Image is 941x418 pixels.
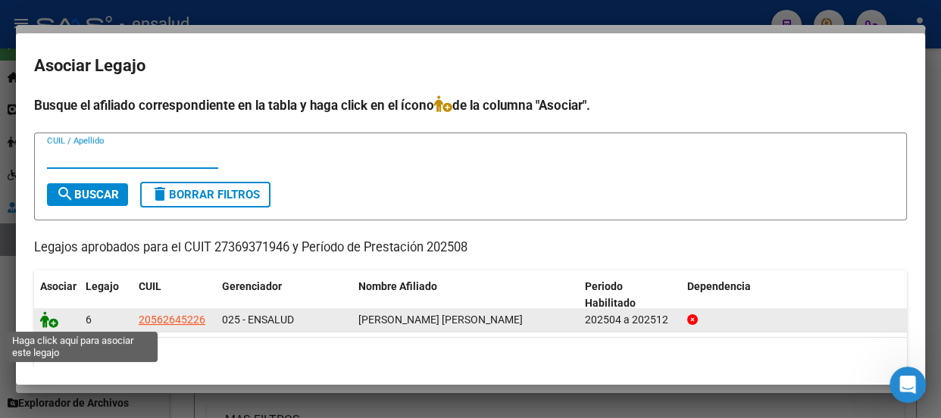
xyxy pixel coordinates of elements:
[585,280,636,310] span: Periodo Habilitado
[86,313,92,326] span: 6
[34,338,907,376] div: 1 registros
[140,182,270,207] button: Borrar Filtros
[237,6,266,35] button: Inicio
[687,280,751,292] span: Dependencia
[31,15,272,134] div: ​📅 ¡Llegó el nuevo ! ​ Tené todas tus fechas y gestiones en un solo lugar. Ingresá en el menú lat...
[34,95,907,115] h4: Busque el afiliado correspondiente en la tabla y haga click en el ícono de la columna "Asociar".
[585,311,675,329] div: 202504 a 202512
[266,6,293,33] div: Cerrar
[151,185,169,203] mat-icon: delete
[139,313,205,326] span: 20562645226
[34,51,907,80] h2: Asociar Legajo
[889,367,926,403] iframe: Intercom live chat
[358,280,437,292] span: Nombre Afiliado
[56,185,74,203] mat-icon: search
[73,8,120,19] h1: Soporte
[31,90,228,117] b: Inicio → Calendario SSS
[86,280,119,292] span: Legajo
[31,142,272,290] div: ​✅ Mantenerte al día con tus presentaciones ✅ Tener tu agenda organizada para anticipar cada pres...
[10,6,39,35] button: go back
[579,270,681,320] datatable-header-cell: Periodo Habilitado
[43,8,67,33] div: Profile image for Soporte
[681,270,908,320] datatable-header-cell: Dependencia
[222,313,294,326] span: 025 - ENSALUD
[151,188,260,201] span: Borrar Filtros
[358,313,523,326] span: MEDRANO AIRAM SERGIO NEHUEN
[222,280,282,292] span: Gerenciador
[31,142,245,154] b: Con esta herramientas vas a poder:
[73,19,156,34] p: Activo hace 30m
[139,280,161,292] span: CUIL
[216,270,352,320] datatable-header-cell: Gerenciador
[34,270,80,320] datatable-header-cell: Asociar
[34,239,907,257] p: Legajos aprobados para el CUIT 27369371946 y Período de Prestación 202508
[56,188,119,201] span: Buscar
[352,270,579,320] datatable-header-cell: Nombre Afiliado
[133,270,216,320] datatable-header-cell: CUIL
[31,16,212,43] b: Calendario de Presentaciones de la SSS
[80,270,133,320] datatable-header-cell: Legajo
[40,280,77,292] span: Asociar
[47,183,128,206] button: Buscar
